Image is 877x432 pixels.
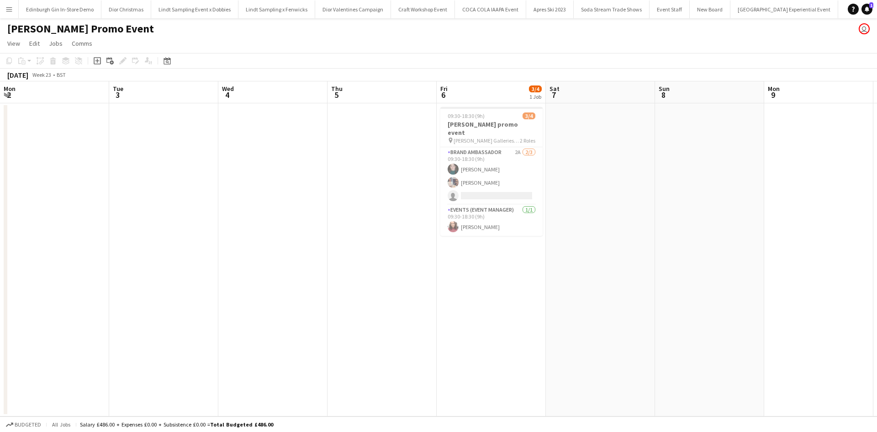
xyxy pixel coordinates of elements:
button: Budgeted [5,420,42,430]
button: Dior Valentines Campaign [315,0,391,18]
span: [PERSON_NAME] Galleries, [GEOGRAPHIC_DATA] [454,137,520,144]
a: View [4,37,24,49]
span: 1 [869,2,873,8]
span: All jobs [50,421,72,428]
div: BST [57,71,66,78]
span: 9 [766,90,780,100]
span: 2 Roles [520,137,535,144]
button: Edinburgh Gin In-Store Demo [19,0,101,18]
a: Edit [26,37,43,49]
span: Edit [29,39,40,48]
span: Mon [4,85,16,93]
button: [GEOGRAPHIC_DATA] Experiential Event [730,0,838,18]
span: 3/4 [523,112,535,119]
button: Lindt Sampling x Fenwicks [238,0,315,18]
button: Apres Ski 2023 [526,0,574,18]
span: Budgeted [15,421,41,428]
span: 3 [111,90,123,100]
span: Total Budgeted £486.00 [210,421,273,428]
span: 3/4 [529,85,542,92]
h3: [PERSON_NAME] promo event [440,120,543,137]
app-job-card: 09:30-18:30 (9h)3/4[PERSON_NAME] promo event [PERSON_NAME] Galleries, [GEOGRAPHIC_DATA]2 RolesBra... [440,107,543,236]
a: Comms [68,37,96,49]
span: Fri [440,85,448,93]
span: Tue [113,85,123,93]
div: [DATE] [7,70,28,80]
button: Dior Christmas [101,0,151,18]
span: Week 23 [30,71,53,78]
div: 1 Job [529,93,541,100]
span: 6 [439,90,448,100]
app-user-avatar: Joanne Milne [859,23,870,34]
span: 8 [657,90,670,100]
h1: [PERSON_NAME] Promo Event [7,22,154,36]
span: 4 [221,90,234,100]
span: Sat [549,85,560,93]
button: COCA COLA IAAPA Event [455,0,526,18]
app-card-role: Brand Ambassador2A2/309:30-18:30 (9h)[PERSON_NAME][PERSON_NAME] [440,147,543,205]
span: Wed [222,85,234,93]
span: Thu [331,85,343,93]
span: Comms [72,39,92,48]
span: Jobs [49,39,63,48]
span: 7 [548,90,560,100]
div: Salary £486.00 + Expenses £0.00 + Subsistence £0.00 = [80,421,273,428]
a: 1 [861,4,872,15]
button: Lindt Sampling Event x Dobbies [151,0,238,18]
span: Sun [659,85,670,93]
span: 09:30-18:30 (9h) [448,112,485,119]
button: Soda Stream Trade Shows [574,0,650,18]
span: 5 [330,90,343,100]
button: New Board [690,0,730,18]
span: Mon [768,85,780,93]
button: Craft Workshop Event [391,0,455,18]
span: 2 [2,90,16,100]
button: Event Staff [650,0,690,18]
app-card-role: Events (Event Manager)1/109:30-18:30 (9h)[PERSON_NAME] [440,205,543,236]
a: Jobs [45,37,66,49]
span: View [7,39,20,48]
